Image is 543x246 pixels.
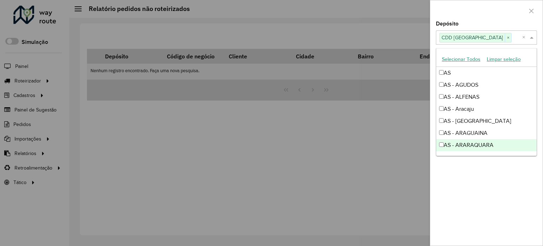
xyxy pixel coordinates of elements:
[436,103,537,115] div: AS - Aracaju
[436,115,537,127] div: AS - [GEOGRAPHIC_DATA]
[484,54,524,65] button: Limpar seleção
[436,48,537,156] ng-dropdown-panel: Options list
[436,151,537,163] div: AS - AS Minas
[436,127,537,139] div: AS - ARAGUAINA
[439,54,484,65] button: Selecionar Todos
[436,91,537,103] div: AS - ALFENAS
[436,19,459,28] label: Depósito
[436,139,537,151] div: AS - ARARAQUARA
[436,67,537,79] div: AS
[505,34,511,42] span: ×
[436,79,537,91] div: AS - AGUDOS
[440,33,505,42] span: CDD [GEOGRAPHIC_DATA]
[522,33,528,42] span: Clear all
